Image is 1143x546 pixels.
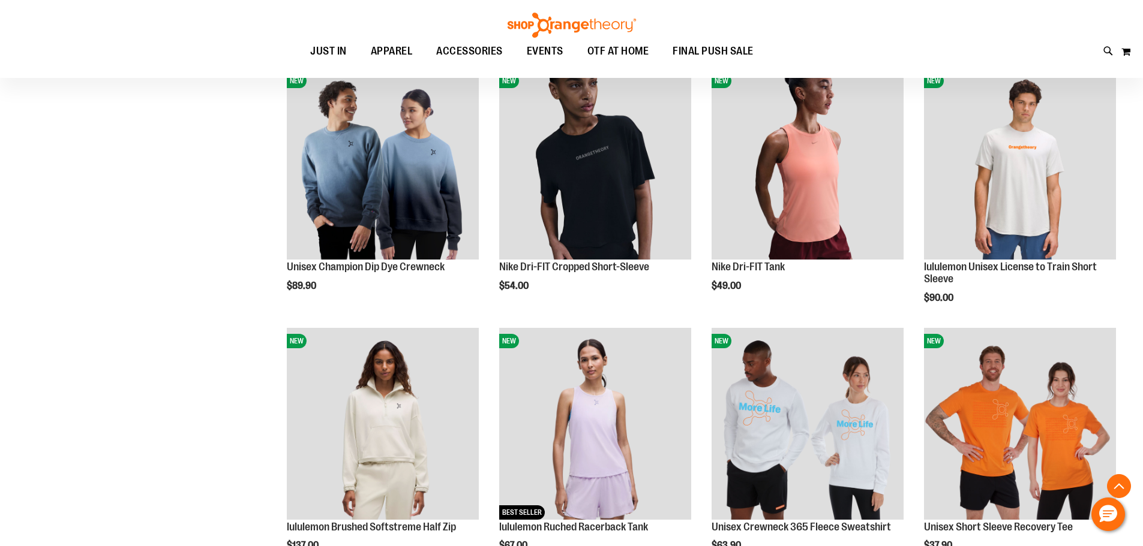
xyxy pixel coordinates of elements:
a: lululemon Brushed Softstreme Half Zip [287,521,456,533]
a: lululemon Ruched Racerback Tank [499,521,648,533]
a: lululemon Unisex License to Train Short Sleeve [924,261,1097,285]
a: Unisex Short Sleeve Recovery Tee [924,521,1073,533]
a: APPAREL [359,38,425,65]
a: Nike Dri-FIT Cropped Short-SleeveNEW [499,68,691,261]
img: Unisex Crewneck 365 Fleece Sweatshirt [712,328,904,520]
a: Unisex Champion Dip Dye Crewneck [287,261,445,273]
span: EVENTS [527,38,563,65]
span: NEW [924,334,944,348]
span: JUST IN [310,38,347,65]
img: Nike Dri-FIT Tank [712,68,904,260]
span: $89.90 [287,280,318,291]
a: Nike Dri-FIT Tank [712,261,785,273]
span: BEST SELLER [499,505,545,520]
a: EVENTS [515,38,575,65]
img: Nike Dri-FIT Cropped Short-Sleeve [499,68,691,260]
a: lululemon Unisex License to Train Short SleeveNEW [924,68,1116,261]
div: product [706,62,910,322]
span: FINAL PUSH SALE [673,38,754,65]
div: product [918,62,1122,333]
span: APPAREL [371,38,413,65]
span: NEW [499,334,519,348]
img: lululemon Ruched Racerback Tank [499,328,691,520]
img: Shop Orangetheory [506,13,638,38]
a: lululemon Ruched Racerback TankNEWBEST SELLER [499,328,691,521]
span: ACCESSORIES [436,38,503,65]
img: Unisex Champion Dip Dye Crewneck [287,68,479,260]
button: Hello, have a question? Let’s chat. [1091,497,1125,531]
div: product [493,62,697,322]
span: NEW [712,334,731,348]
div: product [281,62,485,322]
a: ACCESSORIES [424,38,515,65]
span: $90.00 [924,292,955,303]
span: NEW [712,74,731,88]
span: NEW [924,74,944,88]
a: Unisex Crewneck 365 Fleece Sweatshirt [712,521,891,533]
a: Unisex Short Sleeve Recovery TeeNEW [924,328,1116,521]
img: Unisex Short Sleeve Recovery Tee [924,328,1116,520]
a: OTF AT HOME [575,38,661,65]
a: lululemon Brushed Softstreme Half ZipNEW [287,328,479,521]
img: lululemon Unisex License to Train Short Sleeve [924,68,1116,260]
img: lululemon Brushed Softstreme Half Zip [287,328,479,520]
a: Unisex Champion Dip Dye CrewneckNEW [287,68,479,261]
a: FINAL PUSH SALE [661,38,766,65]
span: $49.00 [712,280,743,291]
span: NEW [499,74,519,88]
a: Nike Dri-FIT TankNEW [712,68,904,261]
a: Unisex Crewneck 365 Fleece SweatshirtNEW [712,328,904,521]
button: Back To Top [1107,474,1131,498]
span: NEW [287,74,307,88]
span: NEW [287,334,307,348]
a: JUST IN [298,38,359,65]
span: OTF AT HOME [587,38,649,65]
a: Nike Dri-FIT Cropped Short-Sleeve [499,261,649,273]
span: $54.00 [499,280,530,291]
